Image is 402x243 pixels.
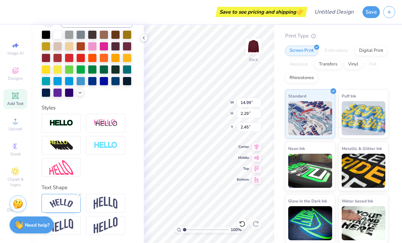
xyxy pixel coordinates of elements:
[94,141,118,149] img: Negative Space
[296,7,304,16] span: 👉
[288,154,332,188] img: Neon Ink
[49,140,73,151] img: 3d Illusion
[342,154,386,188] img: Metallic & Glitter Ink
[9,126,22,132] span: Upload
[342,206,386,240] img: Water based Ink
[231,227,242,233] span: 100 %
[288,145,305,152] span: Neon Ink
[49,219,73,232] img: Flag
[49,199,73,208] img: Arc
[285,32,388,40] div: Print Type
[342,101,386,135] img: Puff Ink
[247,40,260,53] img: Back
[355,46,388,56] div: Digital Print
[49,119,73,127] img: Stroke
[285,73,318,83] div: Rhinestones
[314,59,342,70] div: Transfers
[42,104,133,112] div: Styles
[249,57,258,63] div: Back
[288,92,306,100] span: Standard
[3,177,27,187] span: Clipart & logos
[237,177,249,182] span: Bottom
[288,206,332,240] img: Glow in the Dark Ink
[285,59,312,70] div: Applique
[237,145,249,149] span: Center
[288,197,327,204] span: Glow in the Dark Ink
[362,6,380,18] button: Save
[7,50,24,56] span: Image AI
[49,160,73,175] img: Free Distort
[237,166,249,171] span: Top
[94,217,118,234] img: Rise
[344,59,363,70] div: Vinyl
[285,46,318,56] div: Screen Print
[342,92,356,100] span: Puff Ink
[8,76,23,81] span: Designs
[7,207,24,213] span: Decorate
[25,222,49,228] strong: Need help?
[42,184,133,192] div: Text Shape
[217,7,306,17] div: Save to see pricing and shipping
[320,46,353,56] div: Embroidery
[7,101,24,106] span: Add Text
[342,145,382,152] span: Metallic & Glitter Ink
[288,101,332,135] img: Standard
[365,59,381,70] div: Foil
[10,151,21,157] span: Greek
[237,155,249,160] span: Middle
[342,197,373,204] span: Water based Ink
[94,119,118,127] img: Shadow
[94,197,118,210] img: Arch
[309,5,359,19] input: Untitled Design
